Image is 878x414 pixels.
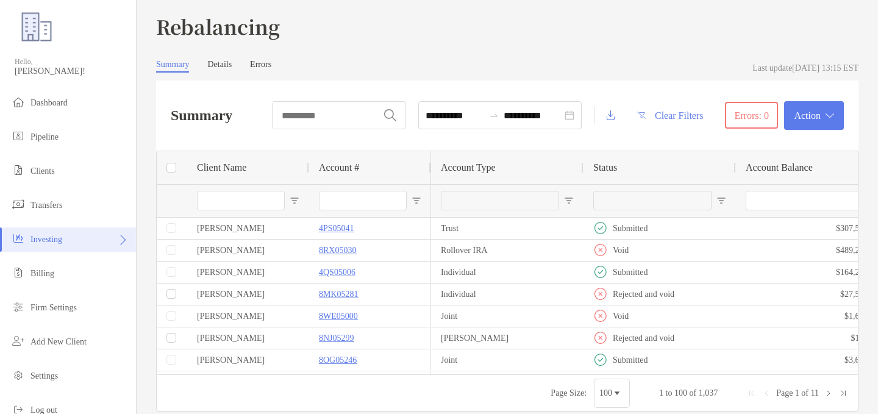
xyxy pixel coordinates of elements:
[197,191,285,210] input: Client Name Filter Input
[207,60,232,73] a: Details
[489,110,499,120] span: to
[30,303,77,312] span: Firm Settings
[187,371,309,393] div: [PERSON_NAME]
[811,388,819,398] span: 11
[30,201,62,210] span: Transfers
[593,287,608,301] img: icon status
[11,95,26,109] img: dashboard icon
[11,163,26,177] img: clients icon
[594,379,630,408] div: Page Size
[699,388,718,398] span: 1,037
[795,388,799,398] span: 1
[613,265,648,280] p: Submitted
[319,191,407,210] input: Account # Filter Input
[599,388,612,398] div: 100
[746,191,864,210] input: Account Balance Filter Input
[187,349,309,371] div: [PERSON_NAME]
[319,330,354,346] a: 8NJ05299
[156,60,189,73] a: Summary
[489,110,499,120] span: swap-right
[384,109,396,121] img: input icon
[551,388,587,398] div: Page Size:
[319,162,359,173] span: Account #
[171,107,232,124] h2: Summary
[441,162,496,173] span: Account Type
[747,388,757,398] div: First Page
[319,352,357,368] a: 8OG05246
[826,113,834,119] img: arrow
[319,309,358,324] a: 8WE05000
[11,129,26,143] img: pipeline icon
[593,330,608,345] img: icon status
[784,101,844,130] button: Actionarrow
[30,269,54,278] span: Billing
[11,334,26,348] img: add_new_client icon
[250,60,271,73] a: Errors
[187,262,309,283] div: [PERSON_NAME]
[716,196,726,205] button: Open Filter Menu
[15,66,129,76] span: [PERSON_NAME]!
[319,243,356,258] a: 8RX05030
[187,218,309,239] div: [PERSON_NAME]
[187,305,309,327] div: [PERSON_NAME]
[752,63,858,73] div: Last update [DATE] 13:15 EST
[197,162,246,173] span: Client Name
[30,132,59,141] span: Pipeline
[637,112,646,119] img: button icon
[431,284,584,305] div: Individual
[15,5,59,49] img: Zoe Logo
[319,287,359,302] a: 8MK05281
[627,102,713,129] button: Clear Filters
[30,371,58,380] span: Settings
[689,388,696,398] span: of
[613,330,674,346] p: Rejected and void
[431,371,584,393] div: Rollover IRA
[838,388,848,398] div: Last Page
[290,196,299,205] button: Open Filter Menu
[187,284,309,305] div: [PERSON_NAME]
[11,231,26,246] img: investing icon
[666,388,673,398] span: to
[593,352,608,367] img: icon status
[593,309,608,323] img: icon status
[431,218,584,239] div: Trust
[593,265,608,279] img: icon status
[613,374,629,390] p: Void
[431,240,584,261] div: Rollover IRA
[156,12,858,40] h3: Rebalancing
[613,309,629,324] p: Void
[11,368,26,382] img: settings icon
[11,299,26,314] img: firm-settings icon
[674,388,687,398] span: 100
[824,388,833,398] div: Next Page
[725,102,778,129] button: Errors: 0
[187,240,309,261] div: [PERSON_NAME]
[613,352,648,368] p: Submitted
[613,221,648,236] p: Submitted
[11,197,26,212] img: transfers icon
[412,196,421,205] button: Open Filter Menu
[564,196,574,205] button: Open Filter Menu
[593,221,608,235] img: icon status
[613,287,674,302] p: Rejected and void
[431,349,584,371] div: Joint
[431,305,584,327] div: Joint
[801,388,808,398] span: of
[319,265,355,280] a: 4QS05006
[431,327,584,349] div: [PERSON_NAME]
[30,166,55,176] span: Clients
[776,388,793,398] span: Page
[319,374,357,390] a: 8NQ05026
[593,243,608,257] img: icon status
[11,265,26,280] img: billing icon
[30,337,87,346] span: Add New Client
[30,98,68,107] span: Dashboard
[319,221,354,236] a: 4PS05041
